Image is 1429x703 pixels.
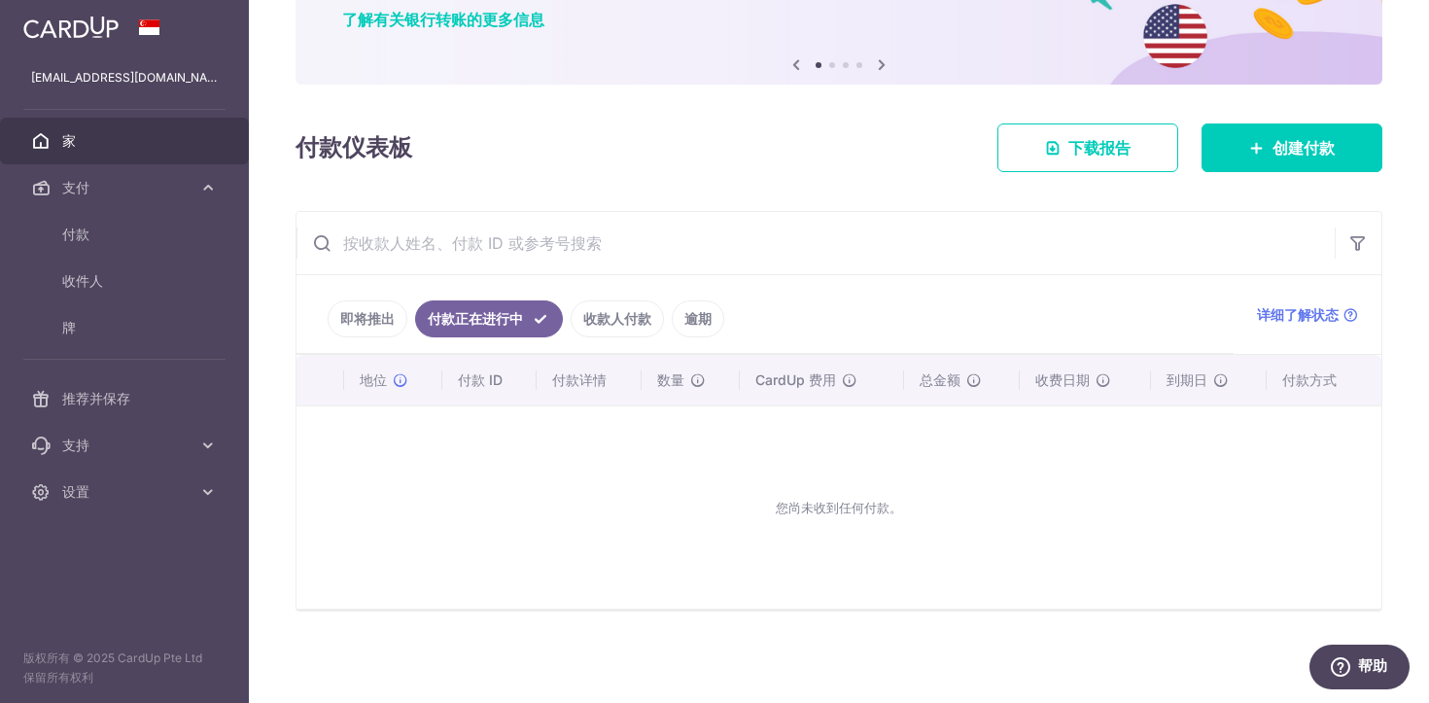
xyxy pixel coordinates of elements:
font: 下载报告 [1068,138,1131,158]
font: 逾期 [684,310,712,327]
a: 创建付款 [1202,123,1382,172]
font: 详细了解状态 [1257,306,1339,323]
font: 支付 [62,179,89,195]
input: 按收款人姓名、付款 ID 或参考号搜索 [296,212,1335,274]
font: 付款 ID [458,371,503,388]
font: CardUp 费用 [755,371,836,388]
font: 家 [62,132,76,149]
font: 收费日期 [1035,371,1090,388]
font: 数量 [657,371,684,388]
font: 付款方式 [1282,371,1337,388]
font: 付款详情 [552,371,607,388]
font: 付款 [62,226,89,242]
font: 收件人 [62,272,103,289]
font: 付款正在进行中 [428,310,523,327]
font: 了解有关银行转账的更多信息 [342,9,544,28]
font: 创建付款 [1272,138,1335,158]
font: [EMAIL_ADDRESS][DOMAIN_NAME] [31,70,228,85]
font: 即将推出 [340,310,395,327]
font: 收款人付款 [583,310,651,327]
iframe: 打开一个小组件，您可以在其中找到更多信息 [1308,645,1410,693]
font: 支持 [62,437,89,453]
font: 到期日 [1167,371,1207,388]
font: 总金额 [920,371,960,388]
a: 了解有关银行转账的更多信息 [342,7,544,28]
font: 设置 [62,483,89,500]
a: 下载报告 [997,123,1178,172]
img: CardUp [23,16,119,39]
font: 付款仪表板 [296,133,412,161]
font: 您尚未收到任何付款。 [776,500,902,515]
font: 地位 [360,371,387,388]
font: 牌 [62,319,76,335]
a: 详细了解状态 [1257,305,1358,325]
font: 推荐并保存 [62,390,130,406]
font: 版权所有 © 2025 CardUp Pte Ltd 保留所有权利 [23,650,202,685]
